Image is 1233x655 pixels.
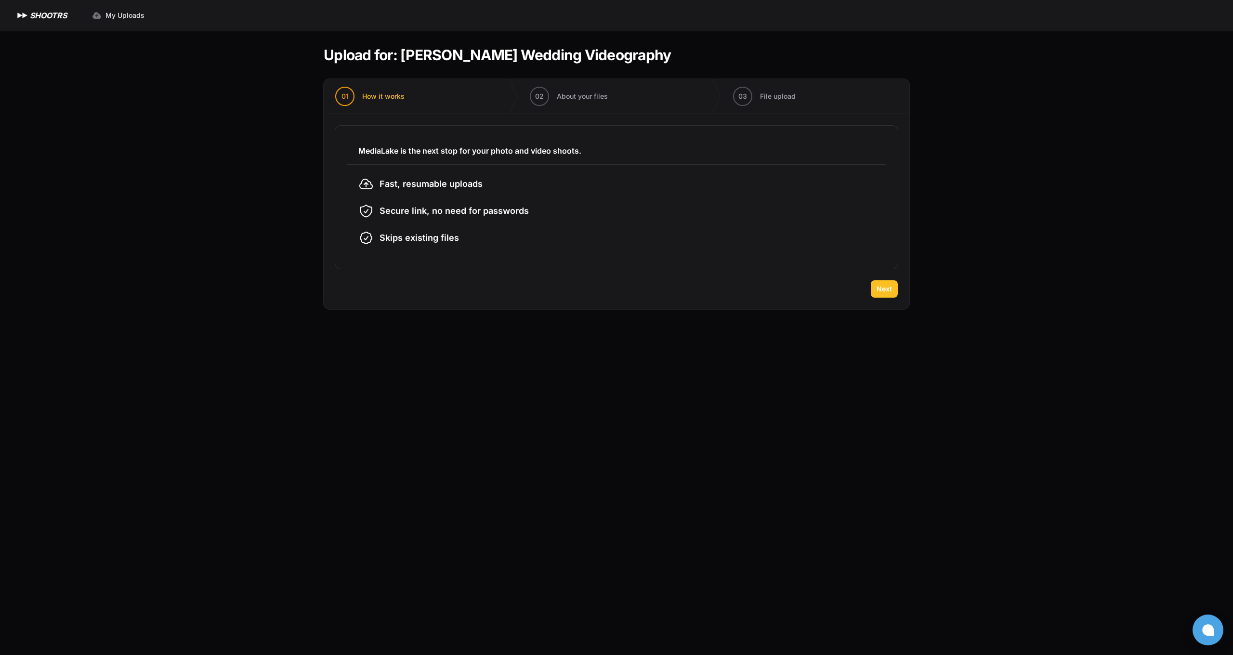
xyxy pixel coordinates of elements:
span: Skips existing files [380,231,459,245]
a: SHOOTRS SHOOTRS [15,10,67,21]
button: 01 How it works [324,79,416,114]
h3: MediaLake is the next stop for your photo and video shoots. [358,145,875,157]
h1: SHOOTRS [30,10,67,21]
button: Open chat window [1193,615,1223,645]
span: 03 [738,92,747,101]
button: 03 File upload [721,79,807,114]
span: 02 [535,92,544,101]
span: Next [877,284,892,294]
span: My Uploads [105,11,144,20]
button: 02 About your files [518,79,619,114]
a: My Uploads [86,7,150,24]
img: SHOOTRS [15,10,30,21]
span: Fast, resumable uploads [380,177,483,191]
span: How it works [362,92,405,101]
h1: Upload for: [PERSON_NAME] Wedding Videography [324,46,671,64]
span: 01 [341,92,349,101]
span: File upload [760,92,796,101]
span: Secure link, no need for passwords [380,204,529,218]
button: Next [871,280,898,298]
span: About your files [557,92,608,101]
